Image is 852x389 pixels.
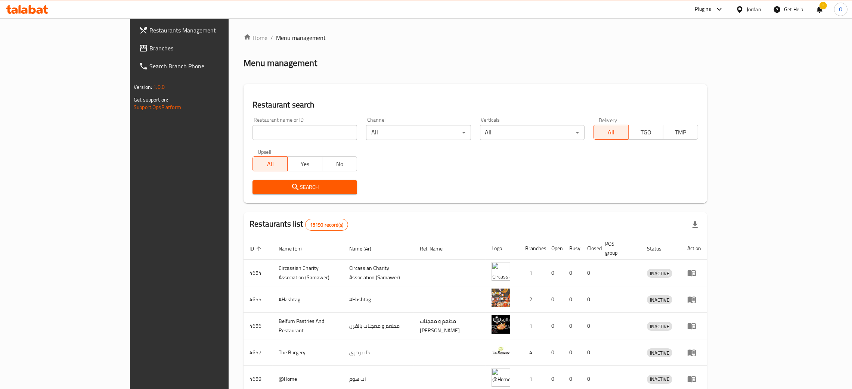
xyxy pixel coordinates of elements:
a: Branches [133,39,272,57]
h2: Restaurant search [252,99,698,111]
td: 0 [581,286,599,313]
td: 0 [563,260,581,286]
td: 0 [563,339,581,366]
td: ​Circassian ​Charity ​Association​ (Samawer) [273,260,343,286]
span: Menu management [276,33,326,42]
th: Action [681,237,707,260]
span: Search Branch Phone [149,62,266,71]
span: INACTIVE [647,296,672,304]
span: No [325,159,354,169]
a: Support.OpsPlatform [134,102,181,112]
span: Restaurants Management [149,26,266,35]
span: INACTIVE [647,349,672,357]
td: 0 [545,286,563,313]
td: 4 [519,339,545,366]
h2: Menu management [244,57,317,69]
span: Name (En) [279,244,312,253]
th: Closed [581,237,599,260]
span: Branches [149,44,266,53]
td: 0 [563,286,581,313]
td: 0 [545,260,563,286]
button: All [594,125,629,140]
td: 0 [581,313,599,339]
td: 0 [545,313,563,339]
span: Search [258,183,351,192]
span: Version: [134,82,152,92]
td: 0 [545,339,563,366]
span: Yes [291,159,319,169]
img: ​Circassian ​Charity ​Association​ (Samawer) [492,262,510,281]
span: TGO [632,127,660,138]
td: Belfurn Pastries And Restaurant [273,313,343,339]
img: The Burgery [492,342,510,360]
div: Menu [687,295,701,304]
div: All [480,125,585,140]
span: All [597,127,626,138]
td: ​Circassian ​Charity ​Association​ (Samawer) [343,260,414,286]
div: Export file [686,216,704,234]
span: INACTIVE [647,375,672,383]
label: Delivery [599,117,617,122]
td: 0 [581,339,599,366]
div: Menu [687,321,701,330]
span: INACTIVE [647,322,672,331]
span: Get support on: [134,95,168,105]
nav: breadcrumb [244,33,707,42]
td: مطعم و معجنات بالفرن [343,313,414,339]
th: Busy [563,237,581,260]
th: Branches [519,237,545,260]
span: Name (Ar) [349,244,381,253]
div: Total records count [305,219,348,231]
img: Belfurn Pastries And Restaurant [492,315,510,334]
span: Ref. Name [420,244,452,253]
span: O [839,5,842,13]
button: TGO [628,125,663,140]
span: Status [647,244,671,253]
td: 2 [519,286,545,313]
h2: Restaurants list [250,218,348,231]
td: #Hashtag [273,286,343,313]
td: مطعم و معجنات [PERSON_NAME] [414,313,486,339]
td: 1 [519,313,545,339]
div: Menu [687,374,701,383]
button: No [322,156,357,171]
th: Open [545,237,563,260]
th: Logo [486,237,519,260]
input: Search for restaurant name or ID.. [252,125,357,140]
span: All [256,159,285,169]
span: POS group [605,239,632,257]
td: ذا بيرجري [343,339,414,366]
td: 0 [581,260,599,286]
img: #Hashtag [492,289,510,307]
div: INACTIVE [647,295,672,304]
div: All [366,125,471,140]
button: All [252,156,288,171]
td: #Hashtag [343,286,414,313]
span: 15190 record(s) [306,221,348,228]
a: Restaurants Management [133,21,272,39]
td: 1 [519,260,545,286]
button: TMP [663,125,698,140]
span: TMP [666,127,695,138]
a: Search Branch Phone [133,57,272,75]
span: INACTIVE [647,269,672,278]
button: Yes [287,156,322,171]
td: The Burgery [273,339,343,366]
div: Menu [687,268,701,277]
div: Plugins [695,5,711,14]
span: 1.0.0 [153,82,165,92]
td: 0 [563,313,581,339]
img: @Home [492,368,510,387]
div: Jordan [747,5,761,13]
button: Search [252,180,357,194]
label: Upsell [258,149,272,154]
span: ID [250,244,264,253]
div: Menu [687,348,701,357]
